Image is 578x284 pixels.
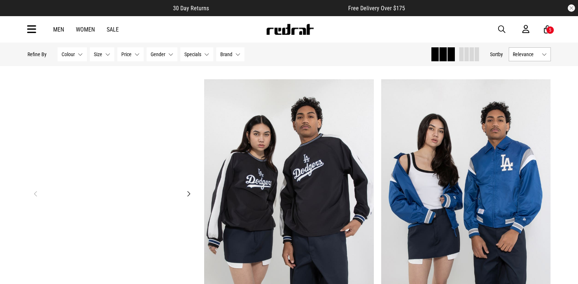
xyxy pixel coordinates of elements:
[117,47,144,61] button: Price
[90,47,114,61] button: Size
[216,47,244,61] button: Brand
[94,51,102,57] span: Size
[224,4,334,12] iframe: Customer reviews powered by Trustpilot
[53,26,64,33] a: Men
[6,3,28,25] button: Open LiveChat chat widget
[180,47,213,61] button: Specials
[490,50,503,59] button: Sortby
[107,26,119,33] a: Sale
[509,47,551,61] button: Relevance
[147,47,177,61] button: Gender
[62,51,75,57] span: Colour
[549,28,551,33] div: 5
[76,26,95,33] a: Women
[544,26,551,33] a: 5
[184,51,201,57] span: Specials
[184,189,193,198] button: Next
[31,189,40,198] button: Previous
[498,51,503,57] span: by
[173,5,209,12] span: 30 Day Returns
[121,51,132,57] span: Price
[58,47,87,61] button: Colour
[220,51,232,57] span: Brand
[27,51,47,57] p: Refine By
[513,51,539,57] span: Relevance
[151,51,165,57] span: Gender
[266,24,314,35] img: Redrat logo
[348,5,405,12] span: Free Delivery Over $175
